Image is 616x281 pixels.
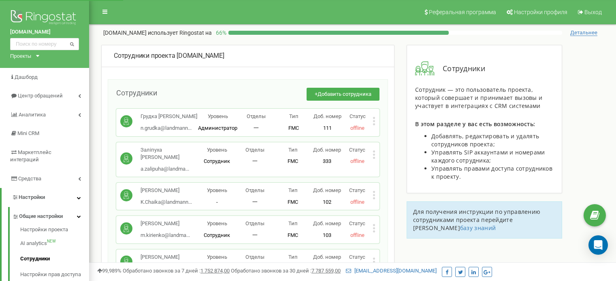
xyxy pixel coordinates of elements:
[431,148,545,164] span: Управлять SIP аккаунтами и номерами каждого сотрудника;
[141,254,191,261] p: [PERSON_NAME]
[19,213,63,220] span: Общие настройки
[141,187,192,194] p: [PERSON_NAME]
[212,29,228,37] p: 66 %
[245,147,264,153] span: Отделы
[349,220,365,226] span: Статус
[2,188,89,207] a: Настройки
[514,9,567,15] span: Настройки профиля
[200,268,230,274] u: 1 752 874,00
[312,158,342,165] p: 333
[231,268,341,274] span: Обработано звонков за 30 дней :
[116,89,157,97] span: Сотрудники
[254,125,259,131] span: 一
[307,88,379,101] button: +Добавить сотрудника
[18,175,41,182] span: Средства
[10,52,31,60] div: Проекты
[431,132,539,148] span: Добавлять, редактировать и удалять сотрудников проекта;
[245,254,264,260] span: Отделы
[313,147,341,153] span: Доб. номер
[10,28,79,36] a: [DOMAIN_NAME]
[349,254,365,260] span: Статус
[20,251,89,267] a: Сотрудники
[123,268,230,274] span: Обработано звонков за 7 дней :
[207,220,227,226] span: Уровень
[584,9,602,15] span: Выход
[19,194,45,200] span: Настройки
[114,51,382,61] div: [DOMAIN_NAME]
[313,187,341,193] span: Доб. номер
[141,113,197,120] p: Грудка [PERSON_NAME]
[12,207,89,224] a: Общие настройки
[288,199,298,205] span: FMC
[17,130,39,136] span: Mini CRM
[288,220,298,226] span: Тип
[311,268,341,274] u: 7 787 559,00
[570,30,597,36] span: Детальнее
[288,254,298,260] span: Тип
[141,166,189,172] span: a.zalipuha@landma...
[288,125,299,131] span: FMC
[350,125,364,131] span: offline
[148,30,212,36] span: использует Ringostat на
[141,220,190,228] p: [PERSON_NAME]
[141,125,192,131] span: n.grudka@landmann...
[312,199,342,206] p: 102
[313,125,343,132] p: 111
[10,38,79,50] input: Поиск по номеру
[18,93,63,99] span: Центр обращений
[141,232,190,238] span: m.kirienko@landma...
[245,220,264,226] span: Отделы
[15,74,38,80] span: Дашборд
[247,113,266,119] span: Отделы
[10,8,79,28] img: Ringostat logo
[252,158,258,164] span: 一
[208,113,228,119] span: Уровень
[431,165,552,180] span: Управлять правами доступа сотрудников к проекту.
[252,232,258,238] span: 一
[435,63,485,74] span: Сотрудники
[349,147,365,153] span: Статус
[252,199,258,205] span: 一
[141,146,198,161] p: Заліпуха [PERSON_NAME]
[312,232,342,239] p: 103
[198,199,236,206] p: -
[20,236,89,251] a: AI analyticsNEW
[460,224,496,232] a: базу знаний
[288,147,298,153] span: Тип
[198,125,237,131] span: Администратор
[429,9,496,15] span: Реферальная программа
[349,187,365,193] span: Статус
[415,120,535,128] span: В этом разделе у вас есть возможность:
[413,208,540,232] span: Для получения инструкции по управлению сотрудниками проекта перейдите [PERSON_NAME]
[19,112,46,118] span: Аналитика
[318,91,371,97] span: Добавить сотрудника
[207,187,227,193] span: Уровень
[288,158,298,164] span: FMC
[350,158,364,164] span: offline
[103,29,212,37] p: [DOMAIN_NAME]
[288,232,298,238] span: FMC
[415,86,542,110] span: Сотрудник — это пользователь проекта, который совершает и принимает вызовы и участвует в интеграц...
[141,199,192,205] span: K.Chaika@landmann...
[204,232,230,238] span: Сотрудник
[288,187,298,193] span: Тип
[245,187,264,193] span: Отделы
[313,113,341,119] span: Доб. номер
[204,158,230,164] span: Сотрудник
[207,254,227,260] span: Уровень
[350,113,366,119] span: Статус
[97,268,121,274] span: 99,989%
[313,254,341,260] span: Доб. номер
[350,199,364,205] span: offline
[207,147,227,153] span: Уровень
[313,220,341,226] span: Доб. номер
[588,235,608,255] div: Open Intercom Messenger
[289,113,298,119] span: Тип
[346,268,437,274] a: [EMAIL_ADDRESS][DOMAIN_NAME]
[20,226,89,236] a: Настройки проекта
[114,52,175,59] span: Сотрудники проекта
[10,149,51,163] span: Маркетплейс интеграций
[350,232,364,238] span: offline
